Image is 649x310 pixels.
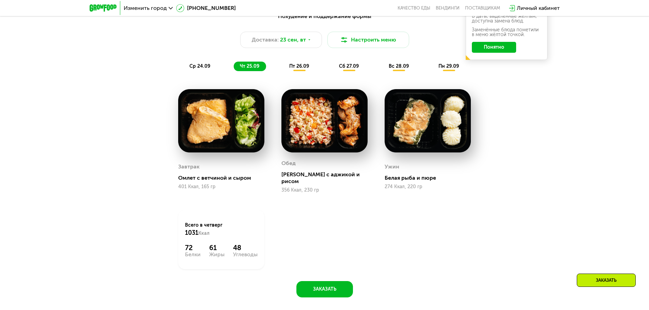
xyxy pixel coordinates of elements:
span: ср 24.09 [189,63,210,69]
div: 72 [185,244,201,252]
div: 356 Ккал, 230 гр [281,187,368,193]
button: Настроить меню [327,32,409,48]
span: сб 27.09 [339,63,359,69]
div: Личный кабинет [517,4,560,12]
a: [PHONE_NUMBER] [176,4,236,12]
span: вс 28.09 [389,63,409,69]
div: Завтрак [178,162,200,172]
div: [PERSON_NAME] с аджикой и рисом [281,171,373,185]
div: Заказать [577,274,636,287]
button: Заказать [296,281,353,297]
span: Ккал [198,230,210,236]
div: Обед [281,158,296,168]
a: Качество еды [398,5,430,11]
div: Белая рыба и пюре [385,175,476,181]
span: Изменить город [124,5,167,11]
div: Омлет с ветчиной и сыром [178,175,270,181]
span: 1031 [185,229,198,236]
div: В даты, выделенные желтым, доступна замена блюд. [472,14,541,23]
button: Понятно [472,42,516,53]
span: чт 25.09 [240,63,259,69]
a: Вендинги [436,5,460,11]
div: поставщикам [465,5,500,11]
span: 23 сен, вт [280,36,306,44]
div: Углеводы [233,252,258,257]
div: Похудение и поддержание формы [123,12,526,21]
div: 274 Ккал, 220 гр [385,184,471,190]
div: Жиры [209,252,225,257]
span: пт 26.09 [289,63,309,69]
div: Белки [185,252,201,257]
div: 61 [209,244,225,252]
div: 48 [233,244,258,252]
span: пн 29.09 [438,63,459,69]
div: Всего в четверг [185,222,258,237]
div: 401 Ккал, 165 гр [178,184,264,190]
div: Ужин [385,162,399,172]
div: Заменённые блюда пометили в меню жёлтой точкой. [472,28,541,37]
span: Доставка: [252,36,279,44]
